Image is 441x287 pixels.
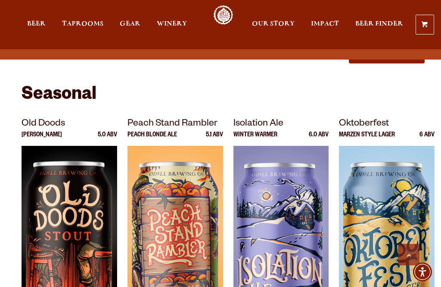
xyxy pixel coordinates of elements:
[120,20,140,27] span: Gear
[311,20,339,27] span: Impact
[56,5,109,44] a: Taprooms
[309,132,329,146] p: 6.0 ABV
[339,132,395,146] p: Marzen Style Lager
[233,117,329,132] p: Isolation Ale
[206,132,223,146] p: 5.1 ABV
[127,132,177,146] p: Peach Blonde Ale
[207,5,239,25] a: Odell Home
[22,117,117,132] p: Old Doods
[157,20,187,27] span: Winery
[114,5,146,44] a: Gear
[22,132,62,146] p: [PERSON_NAME]
[22,85,419,106] h2: Seasonal
[151,5,193,44] a: Winery
[98,132,117,146] p: 5.0 ABV
[22,5,51,44] a: Beer
[27,20,46,27] span: Beer
[62,20,103,27] span: Taprooms
[127,117,223,132] p: Peach Stand Rambler
[355,20,403,27] span: Beer Finder
[398,244,419,265] a: Scroll to top
[350,5,409,44] a: Beer Finder
[233,132,277,146] p: Winter Warmer
[419,132,435,146] p: 6 ABV
[305,5,345,44] a: Impact
[246,5,300,44] a: Our Story
[339,117,435,132] p: Oktoberfest
[252,20,295,27] span: Our Story
[413,262,432,281] div: Accessibility Menu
